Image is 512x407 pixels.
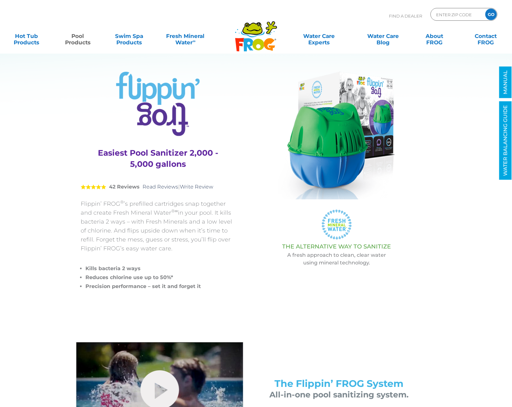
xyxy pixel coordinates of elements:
[58,30,98,42] a: PoolProducts
[81,199,235,253] p: Flippin’ FROG ’s prefilled cartridges snap together and create Fresh Mineral Water in your pool. ...
[171,208,178,213] sup: ®∞
[269,390,409,399] span: All-in-one pool sanitizing system.
[231,13,281,52] img: Frog Products Logo
[120,199,124,204] sup: ®
[287,30,352,42] a: Water CareExperts
[499,101,512,180] a: WATER BALANCING GUIDE
[116,72,200,136] img: Product Logo
[81,174,235,199] div: |
[109,30,149,42] a: Swim SpaProducts
[180,184,213,190] a: Write Review
[251,243,422,250] h3: THE ALTERNATIVE WAY TO SANITIZE
[109,184,140,190] strong: 42 Reviews
[143,184,178,190] a: Read Reviews
[466,30,506,42] a: ContactFROG
[363,30,403,42] a: Water CareBlog
[193,39,195,43] sup: ∞
[499,67,512,98] a: MANUAL
[85,282,235,291] li: Precision performance – set it and forget it
[485,9,497,20] input: GO
[6,30,46,42] a: Hot TubProducts
[160,30,210,42] a: Fresh MineralWater∞
[278,72,395,199] img: Product Flippin Frog
[251,251,422,267] p: A fresh approach to clean, clear water using mineral technology.
[274,378,403,389] span: The Flippin’ FROG System
[389,8,422,24] p: Find A Dealer
[89,147,227,170] h3: Easiest Pool Sanitizer 2,000 - 5,000 gallons
[414,30,454,42] a: AboutFROG
[85,264,235,273] li: Kills bacteria 2 ways
[81,184,106,189] span: 5
[85,273,235,282] li: Reduces chlorine use up to 50%*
